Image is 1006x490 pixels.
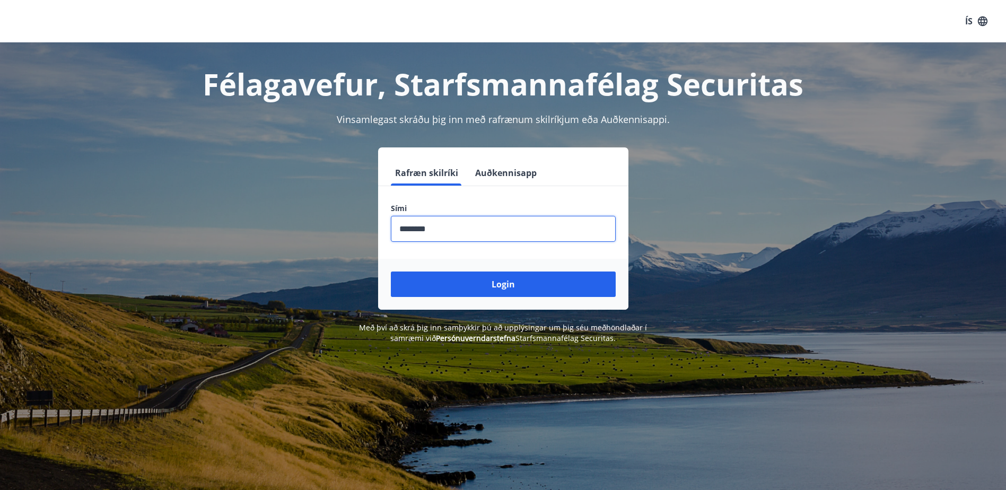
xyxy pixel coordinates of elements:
[436,333,515,343] a: Persónuverndarstefna
[134,64,872,104] h1: Félagavefur, Starfsmannafélag Securitas
[359,322,647,343] span: Með því að skrá þig inn samþykkir þú að upplýsingar um þig séu meðhöndlaðar í samræmi við Starfsm...
[337,113,670,126] span: Vinsamlegast skráðu þig inn með rafrænum skilríkjum eða Auðkennisappi.
[391,203,616,214] label: Sími
[959,12,993,31] button: ÍS
[471,160,541,186] button: Auðkennisapp
[391,160,462,186] button: Rafræn skilríki
[391,272,616,297] button: Login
